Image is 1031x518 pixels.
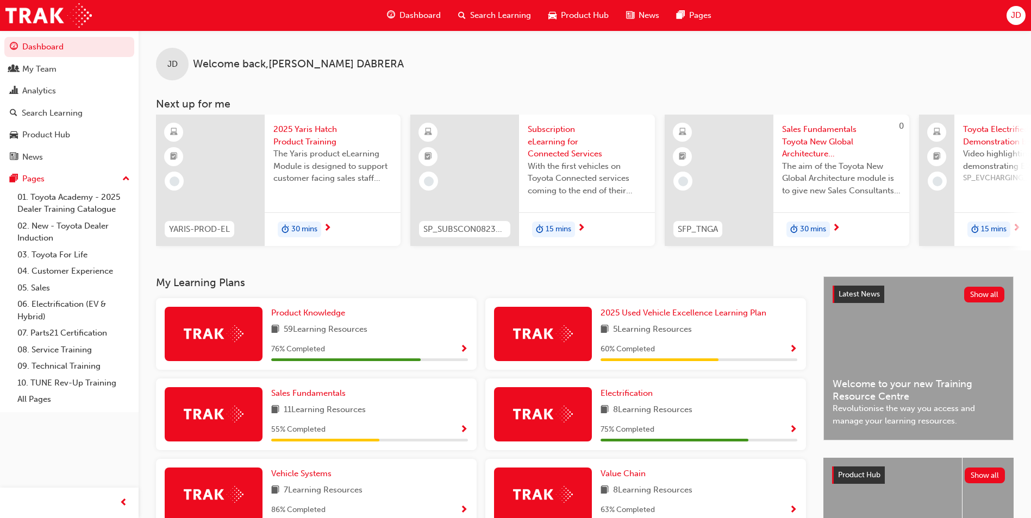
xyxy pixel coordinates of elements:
a: 04. Customer Experience [13,263,134,280]
img: Trak [5,3,92,28]
button: Show Progress [789,423,797,437]
a: 05. Sales [13,280,134,296]
span: 2025 Yaris Hatch Product Training [273,123,392,148]
a: YARIS-PROD-EL2025 Yaris Hatch Product TrainingThe Yaris product eLearning Module is designed to s... [156,115,401,246]
span: 30 mins [291,223,317,236]
span: next-icon [832,224,840,233]
a: 07. Parts21 Certification [13,325,134,342]
div: Analytics [22,85,56,97]
span: 55 % Completed [271,424,326,436]
span: Product Hub [561,9,609,22]
span: 7 Learning Resources [284,484,363,497]
a: guage-iconDashboard [378,4,449,27]
span: Show Progress [460,345,468,355]
span: 76 % Completed [271,343,325,356]
span: Latest News [839,289,880,299]
span: booktick-icon [170,150,178,164]
span: up-icon [122,172,130,186]
span: book-icon [601,323,609,337]
div: News [22,151,43,163]
span: Show Progress [789,425,797,435]
button: Show Progress [460,423,468,437]
span: Subscription eLearning for Connected Services [528,123,646,160]
div: Search Learning [22,107,83,119]
span: book-icon [271,484,279,497]
span: Vehicle Systems [271,469,332,478]
button: Show all [965,468,1005,483]
span: guage-icon [387,9,395,22]
span: car-icon [10,130,18,140]
span: search-icon [458,9,466,22]
button: Pages [4,169,134,189]
span: guage-icon [10,42,18,52]
img: Trak [513,325,573,342]
a: Sales Fundamentals [271,387,350,400]
a: car-iconProduct Hub [540,4,617,27]
span: JD [167,58,178,71]
span: Sales Fundamentals [271,388,346,398]
span: next-icon [1013,224,1021,233]
span: 11 Learning Resources [284,403,366,417]
a: Vehicle Systems [271,468,336,480]
a: Product Knowledge [271,307,349,319]
a: 06. Electrification (EV & Hybrid) [13,296,134,325]
span: 63 % Completed [601,504,655,516]
span: 8 Learning Resources [613,484,692,497]
span: learningResourceType_ELEARNING-icon [170,125,178,140]
h3: My Learning Plans [156,276,806,289]
span: news-icon [10,153,18,162]
span: SFP_TNGA [678,223,718,236]
span: learningRecordVerb_NONE-icon [678,176,688,186]
span: news-icon [626,9,634,22]
span: YARIS-PROD-EL [169,223,230,236]
span: 60 % Completed [601,343,655,356]
img: Trak [513,406,573,422]
img: Trak [184,406,243,422]
span: Search Learning [470,9,531,22]
span: Dashboard [399,9,441,22]
a: Latest NewsShow all [833,286,1004,303]
a: 09. Technical Training [13,358,134,375]
span: 15 mins [546,223,571,236]
a: Electrification [601,387,657,400]
span: 75 % Completed [601,424,654,436]
span: Electrification [601,388,653,398]
span: learningResourceType_ELEARNING-icon [679,125,686,140]
span: chart-icon [10,86,18,96]
span: Sales Fundamentals Toyota New Global Architecture eLearning Module [782,123,901,160]
a: pages-iconPages [668,4,720,27]
span: duration-icon [971,223,979,237]
span: pages-icon [677,9,685,22]
span: 15 mins [981,223,1007,236]
span: learningResourceType_ELEARNING-icon [424,125,432,140]
span: 30 mins [800,223,826,236]
iframe: Intercom live chat [994,481,1020,507]
span: SP_SUBSCON0823_EL [423,223,506,236]
span: book-icon [601,403,609,417]
button: Show Progress [789,343,797,356]
span: Show Progress [460,506,468,515]
a: Analytics [4,81,134,101]
span: Show Progress [789,506,797,515]
span: duration-icon [282,223,289,237]
div: My Team [22,63,57,75]
span: pages-icon [10,174,18,184]
div: Pages [22,173,45,185]
a: 02. New - Toyota Dealer Induction [13,218,134,247]
span: The Yaris product eLearning Module is designed to support customer facing sales staff with introd... [273,148,392,185]
button: JD [1007,6,1026,25]
button: Show Progress [460,343,468,356]
a: 03. Toyota For Life [13,247,134,263]
span: 86 % Completed [271,504,326,516]
span: 5 Learning Resources [613,323,692,337]
span: News [639,9,659,22]
span: prev-icon [120,496,128,510]
span: next-icon [323,224,332,233]
span: search-icon [10,109,17,118]
span: Product Hub [838,470,880,479]
span: book-icon [601,484,609,497]
span: 0 [899,121,904,131]
span: learningRecordVerb_NONE-icon [170,176,179,186]
span: learningRecordVerb_NONE-icon [424,176,434,186]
